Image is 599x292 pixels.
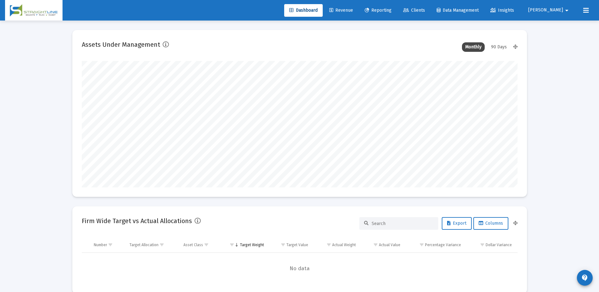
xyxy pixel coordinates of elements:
a: Clients [398,4,430,17]
div: Monthly [462,42,485,52]
span: Show filter options for column 'Actual Weight' [326,242,331,247]
div: Percentage Variance [425,242,461,247]
td: Column Actual Weight [313,237,360,252]
mat-icon: contact_support [581,274,589,282]
td: Column Percentage Variance [405,237,465,252]
h2: Firm Wide Target vs Actual Allocations [82,216,192,226]
span: Clients [403,8,425,13]
div: Target Allocation [129,242,159,247]
span: Show filter options for column 'Percentage Variance' [419,242,424,247]
div: Target Value [286,242,308,247]
span: Insights [490,8,514,13]
span: Show filter options for column 'Target Value' [281,242,285,247]
div: Actual Weight [332,242,356,247]
div: Data grid [82,237,518,284]
span: Show filter options for column 'Actual Value' [373,242,378,247]
span: Show filter options for column 'Asset Class' [204,242,209,247]
td: Column Asset Class [179,237,221,252]
div: Actual Value [379,242,400,247]
div: 90 Days [488,42,510,52]
td: Column Target Value [268,237,313,252]
span: Show filter options for column 'Dollar Variance' [480,242,485,247]
td: Column Target Weight [221,237,268,252]
img: Dashboard [10,4,58,17]
button: Export [442,217,472,230]
span: Columns [479,221,503,226]
span: Show filter options for column 'Number' [108,242,113,247]
span: Show filter options for column 'Target Weight' [230,242,234,247]
h2: Assets Under Management [82,40,160,50]
a: Data Management [432,4,484,17]
button: Columns [473,217,508,230]
td: Column Dollar Variance [465,237,517,252]
a: Reporting [360,4,397,17]
div: Target Weight [240,242,264,247]
span: Reporting [365,8,392,13]
div: Dollar Variance [486,242,512,247]
button: [PERSON_NAME] [521,4,578,16]
div: Asset Class [183,242,203,247]
a: Dashboard [284,4,323,17]
div: Number [94,242,107,247]
a: Insights [485,4,519,17]
span: Revenue [329,8,353,13]
td: Column Number [89,237,125,252]
input: Search [372,221,434,226]
span: No data [82,265,518,272]
span: [PERSON_NAME] [528,8,563,13]
td: Column Actual Value [360,237,405,252]
span: Dashboard [289,8,318,13]
td: Column Target Allocation [125,237,179,252]
a: Revenue [324,4,358,17]
span: Data Management [437,8,479,13]
span: Export [447,221,466,226]
mat-icon: arrow_drop_down [563,4,571,17]
span: Show filter options for column 'Target Allocation' [159,242,164,247]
